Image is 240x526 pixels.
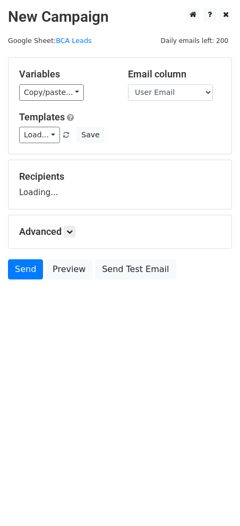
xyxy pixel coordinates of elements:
[56,37,91,45] a: BCA Leads
[19,226,221,238] h5: Advanced
[19,127,60,143] a: Load...
[19,171,221,182] h5: Recipients
[95,259,176,279] a: Send Test Email
[46,259,92,279] a: Preview
[19,84,84,101] a: Copy/paste...
[76,127,104,143] button: Save
[8,37,92,45] small: Google Sheet:
[157,35,232,47] span: Daily emails left: 200
[157,37,232,45] a: Daily emails left: 200
[8,259,43,279] a: Send
[8,8,232,26] h2: New Campaign
[19,68,112,80] h5: Variables
[19,111,65,122] a: Templates
[128,68,221,80] h5: Email column
[19,171,221,198] div: Loading...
